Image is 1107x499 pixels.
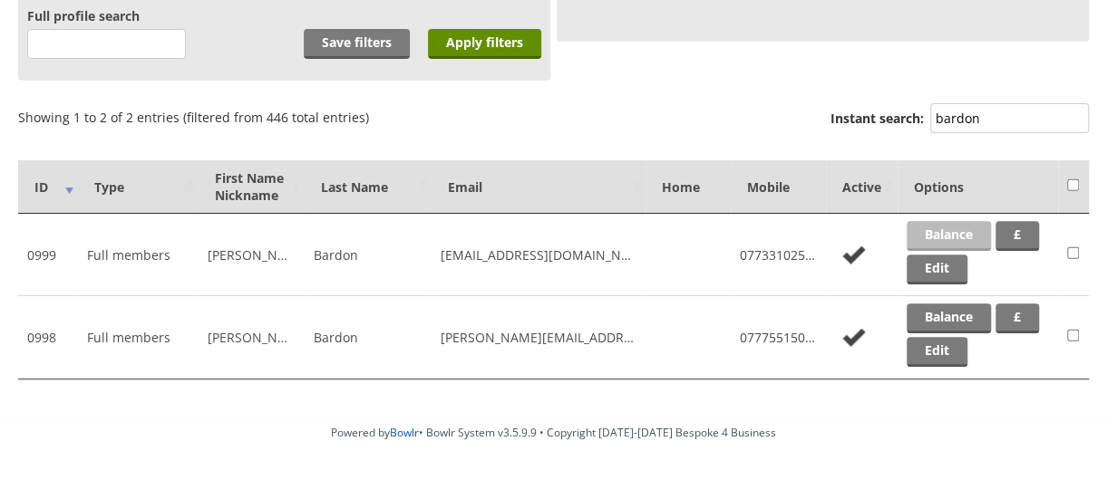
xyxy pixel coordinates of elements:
[390,425,419,440] a: Bowlr
[835,244,872,266] img: no
[731,160,826,214] th: Mobile
[995,221,1039,251] a: £
[305,214,432,296] td: Bardon
[432,296,646,379] td: [PERSON_NAME][EMAIL_ADDRESS][DOMAIN_NAME]
[907,303,991,333] a: Balance
[78,214,199,296] td: Full members
[1014,308,1021,325] strong: £
[18,99,369,126] div: Showing 1 to 2 of 2 entries (filtered from 446 total entries)
[199,160,305,214] th: First NameNickname: activate to sort column ascending
[27,29,186,59] input: 3 characters minimum
[830,103,1089,138] label: Instant search:
[432,160,646,214] th: Email: activate to sort column ascending
[18,160,78,214] th: ID: activate to sort column ascending
[930,103,1089,133] input: Instant search:
[27,7,140,24] label: Full profile search
[898,160,1058,214] th: Options
[199,214,305,296] td: [PERSON_NAME]
[731,214,826,296] td: 07733102547
[78,296,199,379] td: Full members
[907,221,991,251] a: Balance
[304,29,410,59] a: Save filters
[907,254,967,284] a: Edit
[907,337,967,367] a: Edit
[331,425,776,440] span: Powered by • Bowlr System v3.5.9.9 • Copyright [DATE]-[DATE] Bespoke 4 Business
[428,29,541,59] input: Apply filters
[305,160,432,214] th: Last Name: activate to sort column ascending
[731,296,826,379] td: 07775515053
[18,214,78,296] td: 0999
[432,214,646,296] td: [EMAIL_ADDRESS][DOMAIN_NAME]
[78,160,199,214] th: Type: activate to sort column ascending
[199,296,305,379] td: [PERSON_NAME]
[1014,226,1021,243] strong: £
[18,296,78,379] td: 0998
[305,296,432,379] td: Bardon
[826,160,898,214] th: Active: activate to sort column ascending
[835,326,872,349] img: no
[646,160,730,214] th: Home
[995,303,1039,333] a: £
